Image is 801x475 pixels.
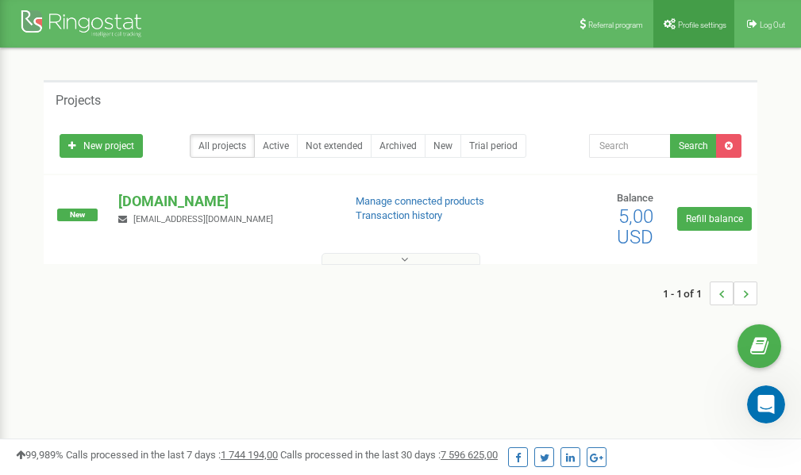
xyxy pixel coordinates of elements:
[57,209,98,221] span: New
[133,214,273,224] span: [EMAIL_ADDRESS][DOMAIN_NAME]
[254,134,298,158] a: Active
[678,21,726,29] span: Profile settings
[221,449,278,461] u: 1 744 194,00
[589,134,671,158] input: Search
[356,209,442,221] a: Transaction history
[617,192,653,204] span: Balance
[663,282,710,305] span: 1 - 1 of 1
[118,191,329,212] p: [DOMAIN_NAME]
[60,134,143,158] a: New project
[56,94,101,108] h5: Projects
[663,266,757,321] nav: ...
[371,134,426,158] a: Archived
[297,134,372,158] a: Not extended
[617,205,653,248] span: 5,00 USD
[760,21,785,29] span: Log Out
[747,385,785,423] iframe: Intercom live chat
[460,134,526,158] a: Trial period
[441,449,498,461] u: 7 596 625,00
[356,195,484,207] a: Manage connected products
[280,449,498,461] span: Calls processed in the last 30 days :
[670,134,717,158] button: Search
[677,207,752,231] a: Refill balance
[16,449,64,461] span: 99,989%
[66,449,278,461] span: Calls processed in the last 7 days :
[425,134,461,158] a: New
[190,134,255,158] a: All projects
[588,21,643,29] span: Referral program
